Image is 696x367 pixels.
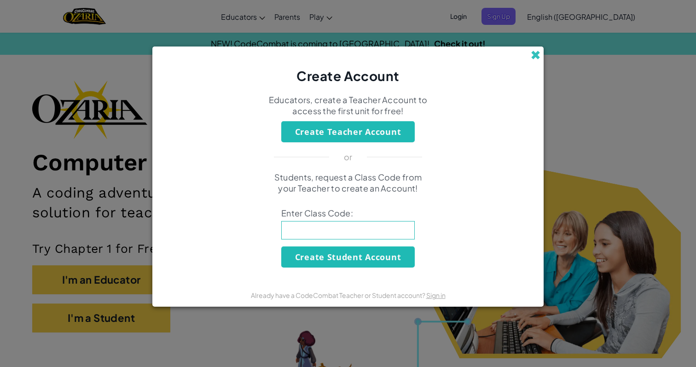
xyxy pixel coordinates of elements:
button: Create Student Account [281,246,415,268]
p: Students, request a Class Code from your Teacher to create an Account! [267,172,429,194]
p: Educators, create a Teacher Account to access the first unit for free! [267,94,429,117]
a: Sign in [426,291,446,299]
p: or [344,151,353,163]
button: Create Teacher Account [281,121,415,142]
span: Already have a CodeCombat Teacher or Student account? [251,291,426,299]
span: Create Account [296,68,400,84]
span: Enter Class Code: [281,208,415,219]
